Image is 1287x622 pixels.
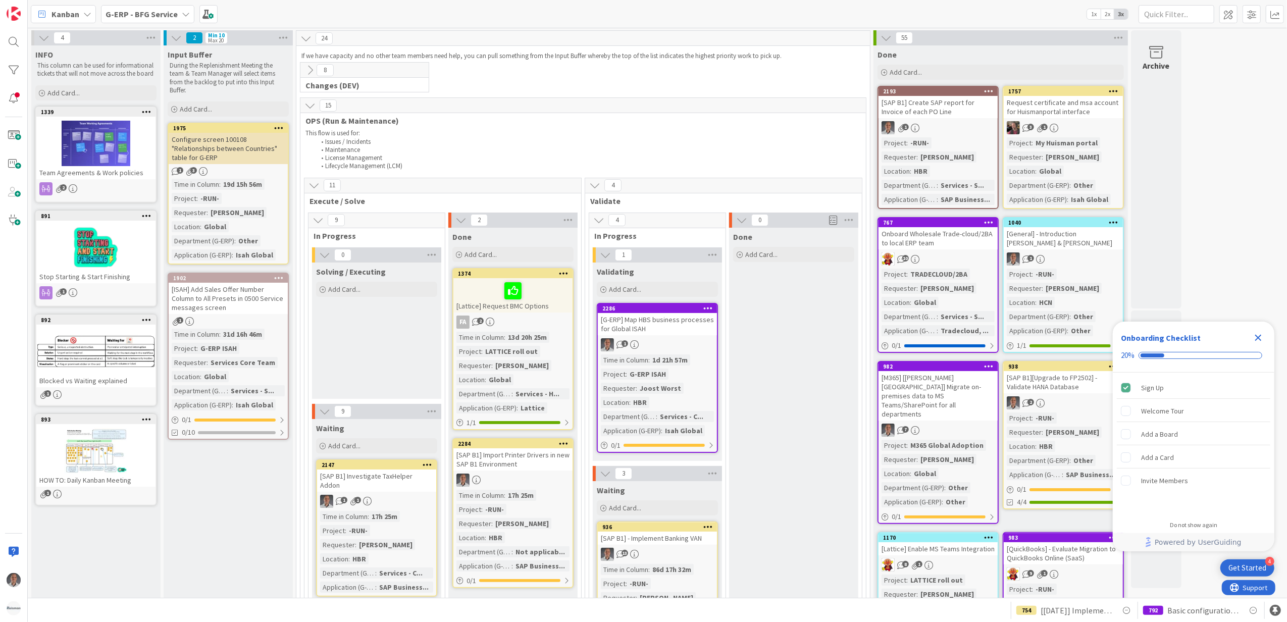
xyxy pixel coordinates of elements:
span: 4 [54,32,71,44]
div: 13d 20h 25m [505,332,549,343]
img: PS [7,573,21,587]
div: Archive [1143,60,1170,72]
div: Application (G-ERP) [172,249,232,261]
span: 1 [902,124,909,130]
div: 1040[General] - Introduction [PERSON_NAME] & [PERSON_NAME] [1004,218,1123,249]
div: 936[SAP B1] - Implement Banking VAN [598,523,717,545]
span: Support [21,2,46,14]
input: Quick Filter... [1139,5,1214,23]
span: 2 [477,318,484,324]
div: 1339 [36,108,156,117]
span: : [1069,180,1071,191]
span: : [1032,269,1033,280]
span: 1 / 1 [1017,340,1026,351]
div: My Huisman portal [1033,137,1100,148]
div: 1902 [169,274,288,283]
img: PS [1007,252,1020,266]
div: Welcome Tour [1141,405,1184,417]
div: [PERSON_NAME] [1043,283,1102,294]
span: : [1067,325,1068,336]
span: 0 [751,214,768,226]
span: 11 [324,179,341,191]
span: : [1067,194,1068,205]
div: Isah Global [233,249,276,261]
div: -RUN- [1033,269,1057,280]
div: Services Core Team [208,357,278,368]
span: : [200,221,201,232]
div: 983 [1004,533,1123,542]
div: [PERSON_NAME] [918,283,976,294]
div: Add a Board is incomplete. [1117,423,1270,445]
div: Add a Card is incomplete. [1117,446,1270,469]
span: : [916,283,918,294]
span: : [937,325,938,336]
div: 1975 [173,125,288,132]
div: Max 20 [208,38,224,43]
div: Requester [882,151,916,163]
li: Maintenance [316,146,861,154]
div: Invite Members is incomplete. [1117,470,1270,492]
div: 1170 [879,533,998,542]
img: BF [1007,121,1020,134]
div: Checklist items [1113,373,1274,514]
div: Services - S... [938,311,987,322]
div: 0/1 [169,413,288,426]
span: 9 [328,214,345,226]
div: [M365] [[PERSON_NAME] [GEOGRAPHIC_DATA]] Migrate on-premises data to MS Teams/SharePoint for all ... [879,371,998,421]
div: Other [236,235,261,246]
span: : [916,151,918,163]
div: 1757 [1008,88,1123,95]
div: 1d 21h 57m [650,354,690,366]
span: In Progress [594,231,713,241]
div: Location [1007,297,1035,308]
div: LATTICE roll out [483,346,540,357]
div: 20% [1121,351,1135,360]
span: : [937,180,938,191]
span: : [234,235,236,246]
span: Done [878,49,897,60]
span: Add Card... [47,88,80,97]
span: Execute / Solve [310,196,569,206]
div: 1374 [458,270,573,277]
a: Powered by UserGuiding [1118,533,1269,551]
div: Invite Members [1141,475,1188,487]
div: 2284 [453,439,573,448]
div: Sign Up is complete. [1117,377,1270,399]
div: 1/1 [453,417,573,429]
div: FA [453,316,573,329]
div: 1/1 [1004,339,1123,352]
div: BF [1004,121,1123,134]
span: 55 [896,32,913,44]
span: 1 [60,288,67,295]
div: 938 [1008,363,1123,370]
div: 4 [1265,557,1274,566]
span: : [648,354,650,366]
img: PS [601,338,614,351]
span: : [196,193,198,204]
div: 0/1 [598,439,717,452]
span: 2 [186,32,203,44]
div: Application (G-ERP) [882,194,937,205]
div: 892 [41,317,156,324]
div: Project [882,137,906,148]
div: Department (G-ERP) [1007,311,1069,322]
div: Project [172,343,196,354]
div: Configure screen 100108 "Relationships between Countries" table for G-ERP [169,133,288,164]
span: Add Card... [180,105,212,114]
span: INFO [35,49,53,60]
div: [G-ERP] Map HBS business processes for Global ISAH [598,313,717,335]
div: 892Blocked vs Waiting explained [36,316,156,387]
div: LC [879,252,998,266]
div: 2286[G-ERP] Map HBS business processes for Global ISAH [598,304,717,335]
div: Project [601,369,626,380]
div: 1040 [1008,219,1123,226]
div: [PERSON_NAME] [918,151,976,163]
img: PS [456,474,470,487]
div: Isah Global [1068,194,1111,205]
p: If we have capacity and no other team members need help, you can pull something from the Input Bu... [301,52,865,60]
div: [PERSON_NAME] [1043,151,1102,163]
span: : [937,194,938,205]
span: 15 [320,99,337,112]
span: : [219,329,221,340]
div: 1170[Lattice] Enable MS Teams Integration [879,533,998,555]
